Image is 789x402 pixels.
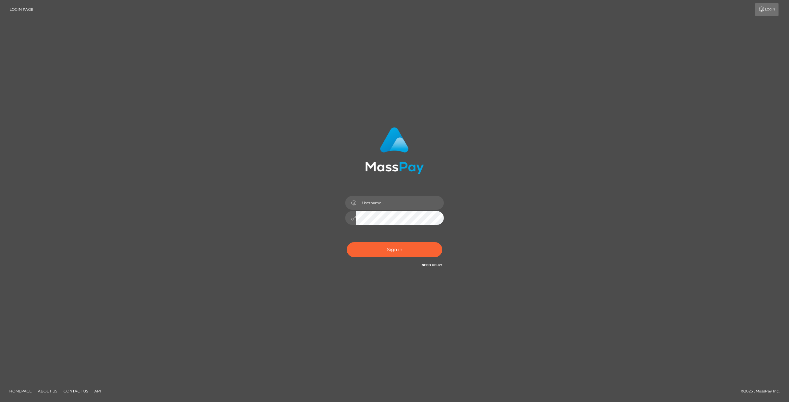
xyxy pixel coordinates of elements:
div: © 2025 , MassPay Inc. [741,388,784,395]
a: Login Page [10,3,33,16]
img: MassPay Login [365,127,424,174]
a: About Us [35,386,60,396]
input: Username... [356,196,444,210]
a: Contact Us [61,386,91,396]
a: API [92,386,104,396]
button: Sign in [347,242,442,257]
a: Need Help? [422,263,442,267]
a: Login [755,3,779,16]
a: Homepage [7,386,34,396]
